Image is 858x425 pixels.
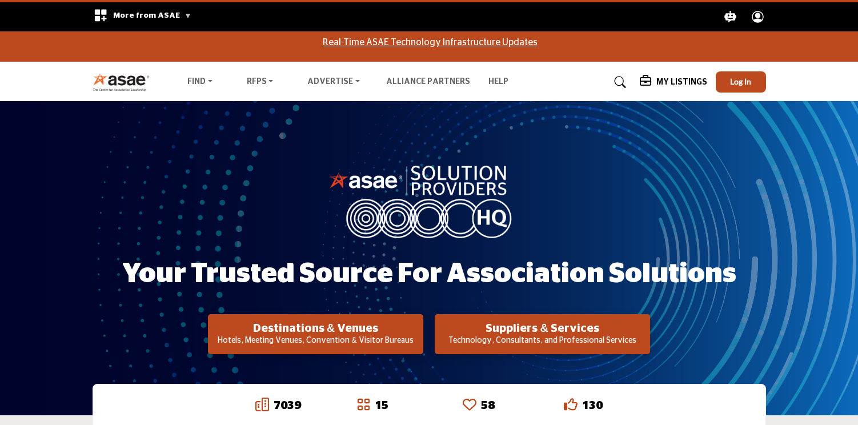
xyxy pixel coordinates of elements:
a: 130 [582,400,603,411]
div: My Listings [640,75,707,89]
a: Advertise [299,74,368,90]
button: Log In [716,71,766,93]
button: Destinations & Venues Hotels, Meeting Venues, Convention & Visitor Bureaus [208,314,423,354]
p: Technology, Consultants, and Professional Services [438,335,647,347]
h2: Suppliers & Services [438,322,647,335]
a: Help [488,78,508,86]
img: Site Logo [93,73,156,91]
span: More from ASAE [113,11,191,19]
a: 7039 [274,400,301,411]
a: RFPs [239,74,282,90]
h2: Destinations & Venues [211,322,420,335]
a: Real-Time ASAE Technology Infrastructure Updates [323,38,538,47]
a: 15 [375,400,388,411]
a: Go to Featured [356,398,370,414]
a: Go to Recommended [463,398,476,414]
button: Suppliers & Services Technology, Consultants, and Professional Services [435,314,650,354]
a: 58 [481,400,495,411]
a: Alliance Partners [386,78,470,86]
div: More from ASAE [86,2,199,31]
a: Search [603,73,634,91]
h1: Your Trusted Source for Association Solutions [122,256,736,292]
i: Go to Liked [564,398,578,411]
a: Find [179,74,220,90]
span: Log In [730,77,751,86]
img: image [329,163,529,238]
p: Hotels, Meeting Venues, Convention & Visitor Bureaus [211,335,420,347]
h5: My Listings [656,77,707,87]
